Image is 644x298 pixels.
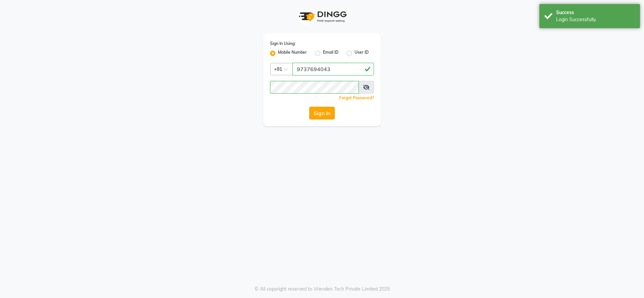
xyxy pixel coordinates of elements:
button: Sign In [309,107,335,119]
input: Username [292,63,374,76]
div: Login Successfully. [556,16,635,23]
a: Forgot Password? [339,95,374,100]
label: User ID [355,49,369,57]
label: Mobile Number [278,49,307,57]
div: Success [556,9,635,16]
label: Sign In Using: [270,41,296,47]
input: Username [270,81,359,94]
label: Email ID [323,49,338,57]
img: logo1.svg [295,7,349,27]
